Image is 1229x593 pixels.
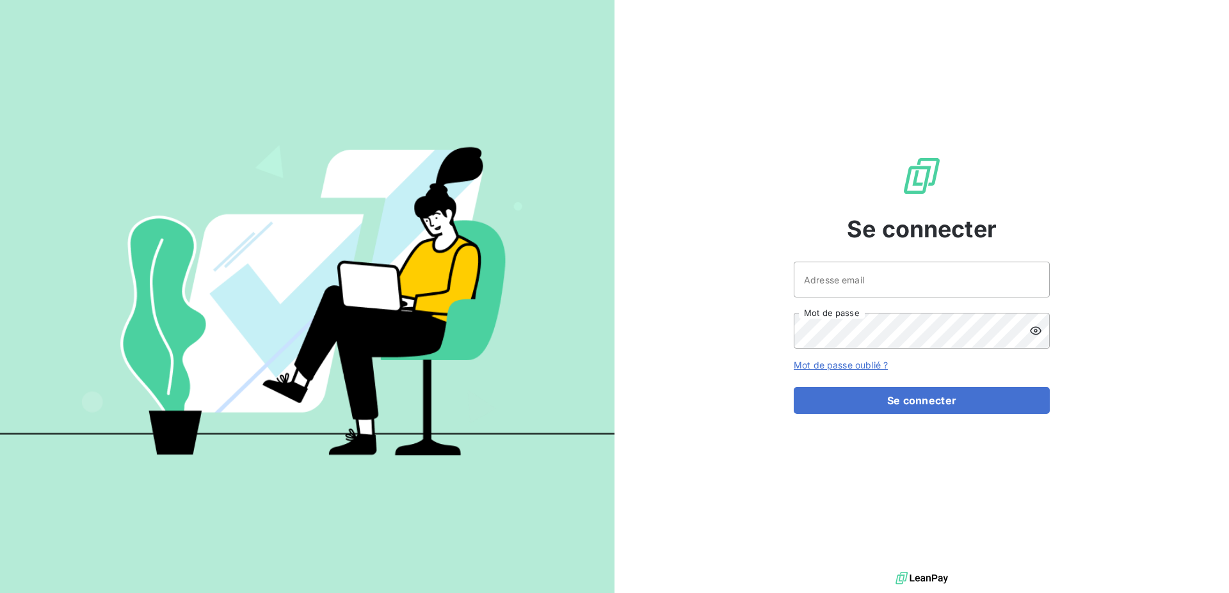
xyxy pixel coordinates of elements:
[794,387,1050,414] button: Se connecter
[896,569,948,588] img: logo
[847,212,997,246] span: Se connecter
[794,360,888,370] a: Mot de passe oublié ?
[901,155,942,196] img: Logo LeanPay
[794,262,1050,297] input: placeholder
